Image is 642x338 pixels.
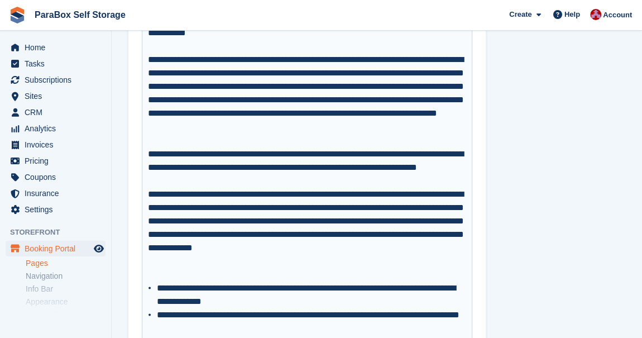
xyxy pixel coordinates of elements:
[25,241,92,256] span: Booking Portal
[6,72,106,88] a: menu
[6,153,106,169] a: menu
[25,56,92,72] span: Tasks
[6,202,106,217] a: menu
[6,88,106,104] a: menu
[6,40,106,55] a: menu
[25,185,92,201] span: Insurance
[6,56,106,72] a: menu
[26,284,106,294] a: Info Bar
[92,242,106,255] a: Preview store
[25,202,92,217] span: Settings
[25,104,92,120] span: CRM
[25,40,92,55] span: Home
[509,9,531,20] span: Create
[603,9,632,21] span: Account
[6,169,106,185] a: menu
[6,104,106,120] a: menu
[30,6,130,24] a: ParaBox Self Storage
[6,241,106,256] a: menu
[26,310,106,320] a: Pop-up Form
[25,169,92,185] span: Coupons
[6,137,106,153] a: menu
[25,72,92,88] span: Subscriptions
[564,9,580,20] span: Help
[6,185,106,201] a: menu
[25,88,92,104] span: Sites
[26,258,106,269] a: Pages
[26,297,106,307] a: Appearance
[25,121,92,136] span: Analytics
[25,137,92,153] span: Invoices
[9,7,26,23] img: stora-icon-8386f47178a22dfd0bd8f6a31ec36ba5ce8667c1dd55bd0f319d3a0aa187defe.svg
[10,227,111,238] span: Storefront
[590,9,601,20] img: Yan Grandjean
[26,271,106,282] a: Navigation
[6,121,106,136] a: menu
[25,153,92,169] span: Pricing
